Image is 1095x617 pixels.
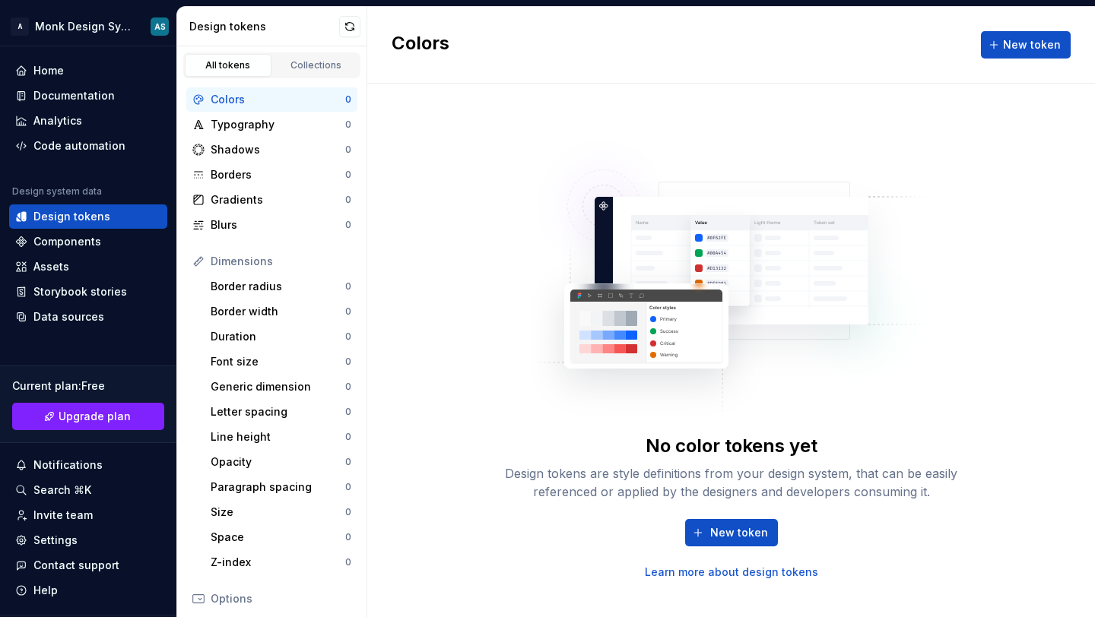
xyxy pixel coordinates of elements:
div: Design tokens are style definitions from your design system, that can be easily referenced or app... [488,464,975,501]
div: 0 [345,144,351,156]
div: Opacity [211,454,345,470]
div: Notifications [33,457,103,473]
a: Duration0 [205,324,357,349]
div: 0 [345,456,351,468]
a: Home [9,59,167,83]
a: Generic dimension0 [205,375,357,399]
div: Storybook stories [33,284,127,299]
div: All tokens [190,59,266,71]
div: 0 [345,556,351,568]
div: Space [211,530,345,545]
a: Shadows0 [186,138,357,162]
div: 0 [345,481,351,493]
div: Analytics [33,113,82,128]
button: Help [9,578,167,603]
a: Code automation [9,134,167,158]
div: Data sources [33,309,104,324]
div: 0 [345,506,351,518]
div: Invite team [33,508,93,523]
a: Colors0 [186,87,357,112]
div: Colors [211,92,345,107]
div: No color tokens yet [646,434,817,458]
div: 0 [345,356,351,368]
a: Space0 [205,525,357,549]
div: Gradients [211,192,345,207]
div: Contact support [33,558,119,573]
div: Duration [211,329,345,344]
div: AS [154,21,166,33]
div: Line height [211,429,345,445]
button: Contact support [9,553,167,577]
div: Documentation [33,88,115,103]
div: 0 [345,280,351,293]
a: Data sources [9,305,167,329]
div: A [11,17,29,36]
div: Design tokens [33,209,110,224]
div: Assets [33,259,69,274]
div: 0 [345,169,351,181]
a: Borders0 [186,163,357,187]
a: Paragraph spacing0 [205,475,357,499]
div: 0 [345,119,351,131]
button: New token [981,31,1071,59]
div: Current plan : Free [12,378,164,394]
div: Monk Design System [35,19,132,34]
span: New token [710,525,768,540]
span: Upgrade plan [59,409,131,424]
button: AMonk Design SystemAS [3,10,173,43]
a: Size0 [205,500,357,524]
div: Generic dimension [211,379,345,394]
div: Collections [278,59,354,71]
a: Design tokens [9,204,167,229]
div: Search ⌘K [33,483,91,498]
div: Border width [211,304,345,319]
div: 0 [345,219,351,231]
div: Size [211,505,345,520]
div: Blurs [211,217,345,233]
a: Settings [9,528,167,552]
div: Z-index [211,555,345,570]
a: Assets [9,255,167,279]
div: 0 [345,194,351,206]
div: Options [211,591,351,606]
a: Border width0 [205,299,357,324]
a: Components [9,229,167,254]
div: 0 [345,406,351,418]
a: Line height0 [205,425,357,449]
h2: Colors [392,31,449,59]
div: Design tokens [189,19,339,34]
a: Blurs0 [186,213,357,237]
div: Border radius [211,279,345,294]
a: Typography0 [186,112,357,137]
div: 0 [345,305,351,318]
a: Upgrade plan [12,403,164,430]
div: Home [33,63,64,78]
a: Documentation [9,84,167,108]
div: Dimensions [211,254,351,269]
div: Letter spacing [211,404,345,419]
button: New token [685,519,778,546]
div: Shadows [211,142,345,157]
a: Border radius0 [205,274,357,299]
div: Help [33,583,58,598]
div: 0 [345,531,351,543]
a: Letter spacing0 [205,400,357,424]
div: Typography [211,117,345,132]
div: 0 [345,431,351,443]
div: Components [33,234,101,249]
a: Learn more about design tokens [645,565,818,580]
a: Analytics [9,109,167,133]
div: Font size [211,354,345,369]
a: Z-index0 [205,550,357,574]
a: Opacity0 [205,450,357,474]
div: Paragraph spacing [211,479,345,495]
div: Settings [33,533,78,548]
div: Borders [211,167,345,182]
div: 0 [345,331,351,343]
a: Gradients0 [186,188,357,212]
div: Code automation [33,138,125,153]
button: Search ⌘K [9,478,167,502]
div: Design system data [12,185,102,198]
div: 0 [345,93,351,106]
a: Font size0 [205,350,357,374]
